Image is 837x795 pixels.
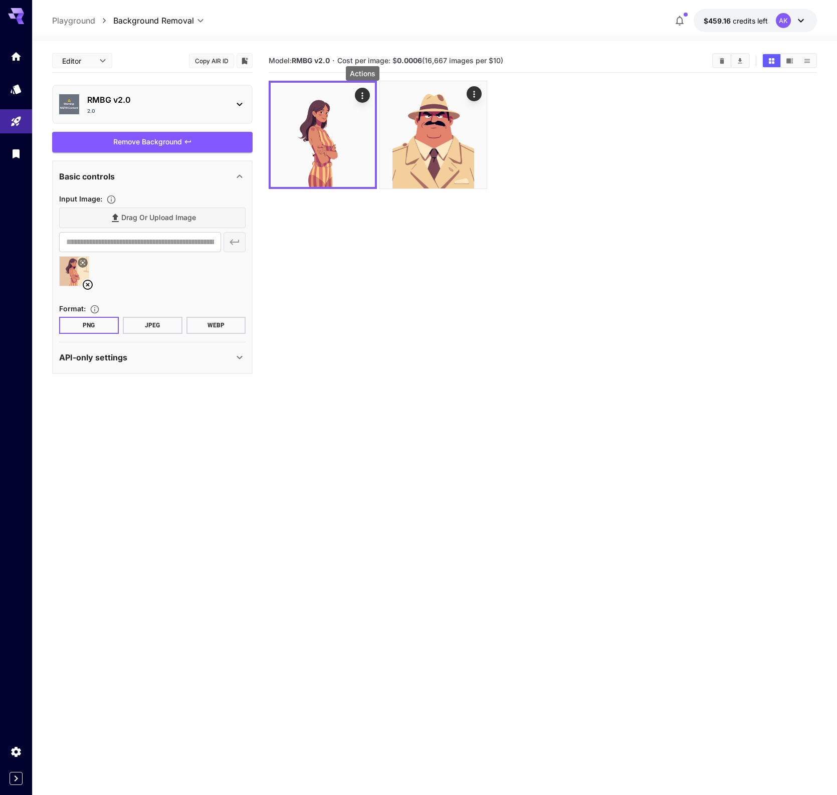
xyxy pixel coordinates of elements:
[733,17,768,25] span: credits left
[87,94,226,106] p: RMBG v2.0
[337,56,503,65] span: Cost per image: $ (16,667 images per $10)
[59,345,246,369] div: API-only settings
[763,54,780,67] button: Show images in grid view
[240,55,249,67] button: Add to library
[86,304,104,314] button: Choose the file format for the output image.
[10,745,22,758] div: Settings
[87,107,95,115] p: 2.0
[712,53,750,68] div: Clear ImagesDownload All
[113,15,194,27] span: Background Removal
[59,304,86,313] span: Format :
[59,194,102,203] span: Input Image :
[731,54,749,67] button: Download All
[346,66,379,81] div: Actions
[10,772,23,785] button: Expand sidebar
[292,56,330,65] b: RMBG v2.0
[704,16,768,26] div: $459.15862
[10,115,22,128] div: Playground
[10,83,22,95] div: Models
[379,81,487,188] img: 5jumVMqQplAAAAAElFTkSuQmCC
[113,136,182,148] span: Remove Background
[269,56,330,65] span: Model:
[776,13,791,28] div: AK
[59,317,119,334] button: PNG
[10,50,22,63] div: Home
[781,54,798,67] button: Show images in video view
[186,317,246,334] button: WEBP
[62,56,93,66] span: Editor
[10,147,22,160] div: Library
[798,54,816,67] button: Show images in list view
[123,317,182,334] button: JPEG
[59,164,246,188] div: Basic controls
[64,102,75,106] span: Warning:
[102,194,120,205] button: Specifies the input image to be processed.
[52,15,95,27] a: Playground
[68,99,71,103] span: ⚠️
[355,88,370,103] div: Actions
[189,54,234,68] button: Copy AIR ID
[271,83,375,187] img: z+QZwe7u6+3EwAAAABJRU5ErkJggg==
[60,106,78,110] span: NSFW Content
[762,53,817,68] div: Show images in grid viewShow images in video viewShow images in list view
[467,86,482,101] div: Actions
[59,90,246,119] div: ⚠️Warning:NSFW ContentRMBG v2.02.0
[704,17,733,25] span: $459.16
[694,9,817,32] button: $459.15862AK
[397,56,422,65] b: 0.0006
[52,15,113,27] nav: breadcrumb
[59,170,115,182] p: Basic controls
[332,55,335,67] p: ·
[713,54,731,67] button: Clear Images
[52,132,253,152] button: Remove Background
[59,351,127,363] p: API-only settings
